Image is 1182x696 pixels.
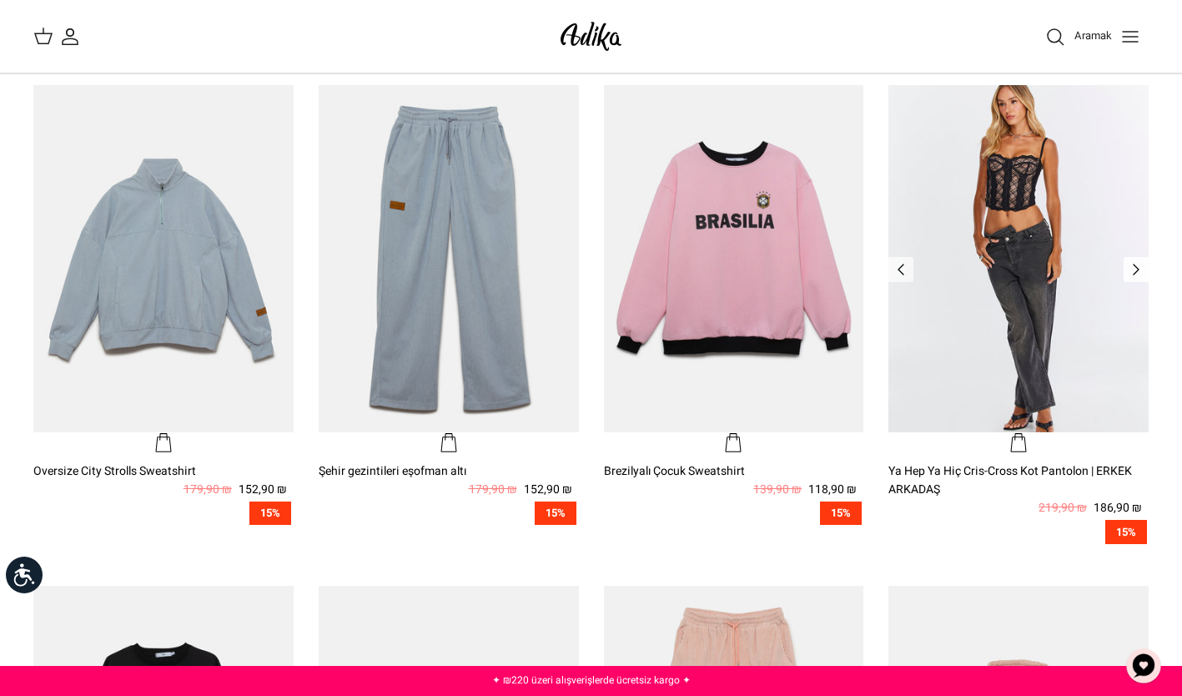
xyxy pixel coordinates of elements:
[33,462,294,481] div: Oversize City Strolls Sweatshirt
[53,27,80,47] a: Hesabım
[1074,28,1112,43] span: Aramak
[888,462,1149,518] a: Ya Hep Ya Hiç Cris-Cross Kot Pantolon | ERKEK ARKADAŞ 186,90 ₪ 219,90 ₪
[33,462,294,500] a: Oversize City Strolls Sweatshirt 152,90 ₪ 179,90 ₪
[1045,27,1112,47] a: Aramak
[1124,257,1149,282] a: Önceki
[753,481,802,499] span: 139,90 ₪
[604,462,864,481] div: Brezilyalı Çocuk Sweatshirt
[1039,499,1087,517] span: 219,90 ₪
[1119,641,1169,691] button: Sohbet
[604,462,864,500] a: Brezilyalı Çocuk Sweatshirt 118,90 ₪ 139,90 ₪
[524,481,572,499] span: 152,90 ₪
[319,462,579,500] a: Şehir gezintileri eşofman altı 152,90 ₪ 179,90 ₪
[604,502,864,526] a: 15%
[319,462,579,481] div: Şehir gezintileri eşofman altı
[1112,18,1149,55] button: Menüyü aç/kapat
[249,502,291,526] span: 15%
[820,502,862,526] span: 15%
[319,85,579,453] a: Şehir gezintileri eşofman altı
[808,481,857,499] span: 118,90 ₪
[33,85,294,453] a: Oversize City Strolls Sweatshirt
[1105,520,1147,544] span: 15%
[535,502,576,526] span: 15%
[1094,499,1142,517] span: 186,90 ₪
[888,257,913,282] a: Önceki
[888,85,1149,453] a: Ya Hep Ya Hiç Cris-Cross Kot Pantolon | ERKEK ARKADAŞ
[184,481,232,499] span: 179,90 ₪
[319,502,579,526] a: 15%
[469,481,517,499] span: 179,90 ₪
[604,85,864,453] a: Brezilyalı Çocuk Sweatshirt
[492,673,691,688] a: ✦ ₪220 üzeri alışverişlerde ücretsiz kargo ✦
[239,481,287,499] span: 152,90 ₪
[888,520,1149,544] a: 15%
[556,17,626,56] img: Adika IL
[33,502,294,526] a: 15%
[888,462,1149,500] div: Ya Hep Ya Hiç Cris-Cross Kot Pantolon | ERKEK ARKADAŞ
